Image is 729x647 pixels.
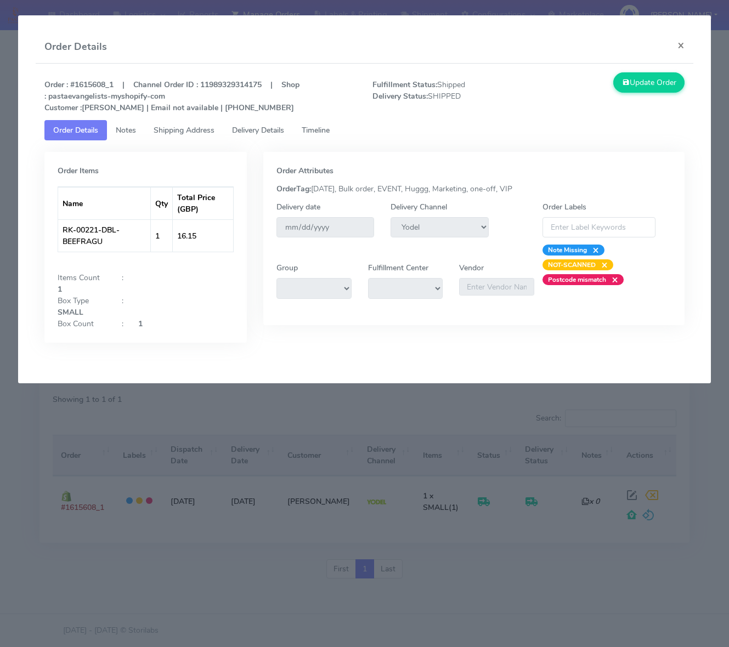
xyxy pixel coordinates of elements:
[669,31,693,60] button: Close
[459,278,534,296] input: Enter Vendor Name
[44,120,685,140] ul: Tabs
[151,187,173,219] th: Qty
[116,125,136,135] span: Notes
[53,125,98,135] span: Order Details
[587,245,599,256] span: ×
[372,91,428,101] strong: Delivery Status:
[151,219,173,252] td: 1
[154,125,214,135] span: Shipping Address
[276,166,334,176] strong: Order Attributes
[138,319,143,329] strong: 1
[173,219,233,252] td: 16.15
[276,184,311,194] strong: OrderTag:
[302,125,330,135] span: Timeline
[44,39,107,54] h4: Order Details
[114,318,130,330] div: :
[49,318,114,330] div: Box Count
[114,272,130,283] div: :
[58,166,99,176] strong: Order Items
[613,72,685,93] button: Update Order
[542,217,655,237] input: Enter Label Keywords
[391,201,447,213] label: Delivery Channel
[596,259,608,270] span: ×
[606,274,618,285] span: ×
[58,284,62,294] strong: 1
[114,295,130,307] div: :
[58,219,151,252] td: RK-00221-DBL-BEEFRAGU
[44,80,299,113] strong: Order : #1615608_1 | Channel Order ID : 11989329314175 | Shop : pastaevangelists-myshopify-com [P...
[548,275,606,284] strong: Postcode mismatch
[276,201,320,213] label: Delivery date
[548,246,587,254] strong: Note Missing
[368,262,428,274] label: Fulfillment Center
[173,187,233,219] th: Total Price (GBP)
[58,307,83,317] strong: SMALL
[459,262,484,274] label: Vendor
[232,125,284,135] span: Delivery Details
[268,183,680,195] div: [DATE], Bulk order, EVENT, Huggg, Marketing, one-off, VIP
[44,103,82,113] strong: Customer :
[58,187,151,219] th: Name
[542,201,586,213] label: Order Labels
[49,295,114,307] div: Box Type
[364,79,528,113] span: Shipped SHIPPED
[548,260,596,269] strong: NOT-SCANNED
[276,262,298,274] label: Group
[372,80,437,90] strong: Fulfillment Status:
[49,272,114,283] div: Items Count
